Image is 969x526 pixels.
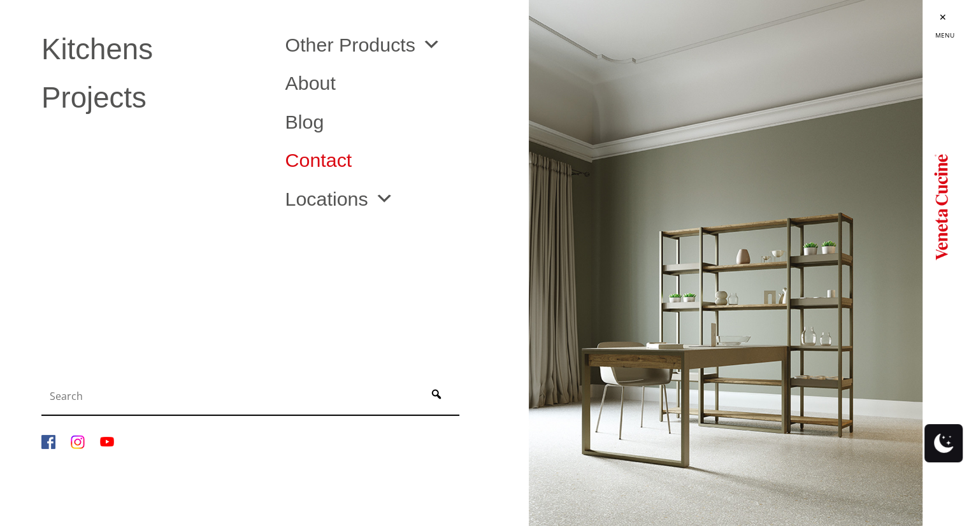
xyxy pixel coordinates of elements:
[45,383,417,409] input: Search
[100,435,114,449] img: YouTube
[41,35,266,64] a: Kitchens
[285,189,393,208] a: Locations
[285,73,509,92] a: About
[41,435,55,449] img: Facebook
[41,83,266,113] a: Projects
[285,35,441,54] a: Other Products
[285,112,509,131] a: Blog
[934,149,948,264] img: Logo
[285,150,509,169] a: Contact
[71,435,85,449] img: Instagram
